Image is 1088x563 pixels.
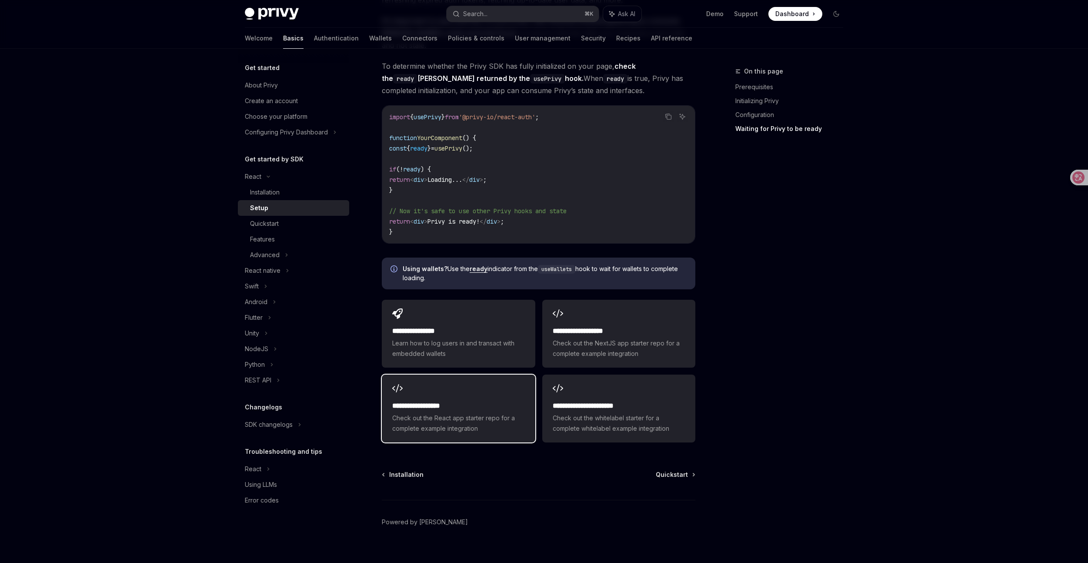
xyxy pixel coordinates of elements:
[382,375,535,442] a: **** **** **** ***Check out the React app starter repo for a complete example integration
[238,231,349,247] a: Features
[400,165,403,173] span: !
[775,10,809,18] span: Dashboard
[314,28,359,49] a: Authentication
[410,144,427,152] span: ready
[553,413,685,434] span: Check out the whitelabel starter for a complete whitelabel example integration
[431,144,434,152] span: =
[283,28,304,49] a: Basics
[245,402,282,412] h5: Changelogs
[618,10,635,18] span: Ask AI
[829,7,843,21] button: Toggle dark mode
[245,281,259,292] div: Swift
[245,495,279,506] div: Error codes
[459,113,535,121] span: '@privy-io/react-auth'
[427,144,431,152] span: }
[245,464,261,474] div: React
[238,477,349,493] a: Using LLMs
[462,144,473,152] span: ();
[245,479,277,490] div: Using LLMs
[663,111,674,122] button: Copy the contents from the code block
[390,265,399,274] svg: Info
[538,265,575,274] code: useWallets
[410,176,414,184] span: <
[389,207,567,215] span: // Now it's safe to use other Privy hooks and state
[245,154,304,164] h5: Get started by SDK
[553,338,685,359] span: Check out the NextJS app starter repo for a complete example integration
[735,122,850,136] a: Waiting for Privy to be ready
[417,134,462,142] span: YourComponent
[245,328,259,338] div: Unity
[393,74,417,84] code: ready
[581,28,606,49] a: Security
[389,218,410,225] span: return
[245,111,307,122] div: Choose your platform
[410,113,414,121] span: {
[542,375,695,442] a: **** **** **** **** ***Check out the whitelabel starter for a complete whitelabel example integra...
[383,470,424,479] a: Installation
[768,7,822,21] a: Dashboard
[427,176,462,184] span: Loading...
[245,171,261,182] div: React
[238,200,349,216] a: Setup
[469,176,480,184] span: div
[530,74,565,84] code: usePrivy
[445,113,459,121] span: from
[462,176,469,184] span: </
[427,218,480,225] span: Privy is ready!
[403,165,421,173] span: ready
[677,111,688,122] button: Ask AI
[396,165,400,173] span: (
[487,218,497,225] span: div
[651,28,692,49] a: API reference
[744,66,783,77] span: On this page
[403,265,447,272] strong: Using wallets?
[656,470,688,479] span: Quickstart
[434,144,462,152] span: usePrivy
[735,108,850,122] a: Configuration
[245,63,280,73] h5: Get started
[448,28,504,49] a: Policies & controls
[480,218,487,225] span: </
[245,8,299,20] img: dark logo
[382,60,695,97] span: To determine whether the Privy SDK has fully initialized on your page, When is true, Privy has co...
[447,6,599,22] button: Search...⌘K
[656,470,694,479] a: Quickstart
[542,300,695,368] a: **** **** **** ****Check out the NextJS app starter repo for a complete example integration
[238,216,349,231] a: Quickstart
[414,218,424,225] span: div
[238,184,349,200] a: Installation
[389,113,410,121] span: import
[463,9,487,19] div: Search...
[402,28,437,49] a: Connectors
[245,359,265,370] div: Python
[250,250,280,260] div: Advanced
[238,493,349,508] a: Error codes
[403,265,687,282] span: Use the indicator from the hook to wait for wallets to complete loading.
[735,94,850,108] a: Initializing Privy
[424,218,427,225] span: >
[407,144,410,152] span: {
[382,300,535,368] a: **** **** **** *Learn how to log users in and transact with embedded wallets
[238,77,349,93] a: About Privy
[410,218,414,225] span: <
[389,186,393,194] span: }
[250,187,280,198] div: Installation
[389,176,410,184] span: return
[245,28,273,49] a: Welcome
[483,176,487,184] span: ;
[414,113,441,121] span: usePrivy
[389,144,407,152] span: const
[497,218,501,225] span: >
[238,93,349,109] a: Create an account
[245,297,267,307] div: Android
[515,28,571,49] a: User management
[389,470,424,479] span: Installation
[392,338,524,359] span: Learn how to log users in and transact with embedded wallets
[245,127,328,137] div: Configuring Privy Dashboard
[535,113,539,121] span: ;
[735,80,850,94] a: Prerequisites
[734,10,758,18] a: Support
[245,446,322,457] h5: Troubleshooting and tips
[245,375,271,385] div: REST API
[369,28,392,49] a: Wallets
